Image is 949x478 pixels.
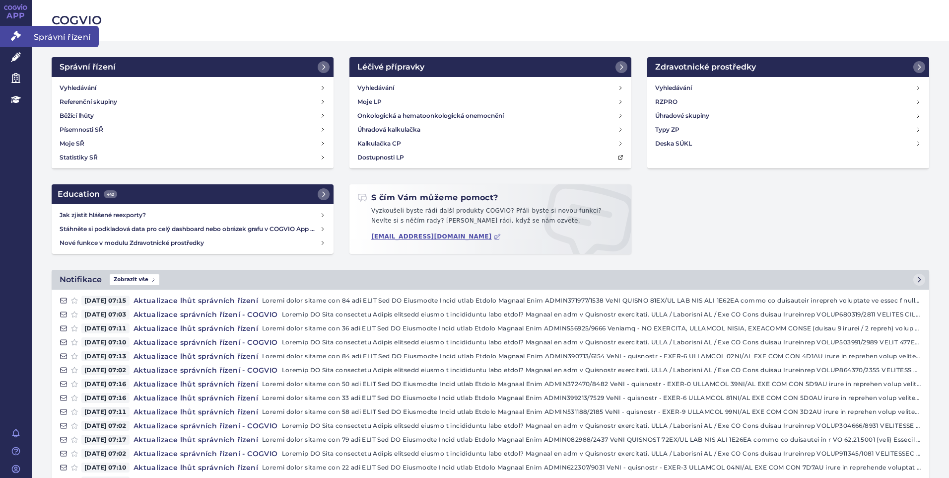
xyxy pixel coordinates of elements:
[130,449,282,459] h4: Aktualizace správních řízení - COGVIO
[104,190,117,198] span: 442
[81,421,130,431] span: [DATE] 07:02
[56,208,330,222] a: Jak zjistit hlášené reexporty?
[32,26,99,47] span: Správní řízení
[349,57,631,77] a: Léčivé přípravky
[130,393,262,403] h4: Aktualizace lhůt správních řízení
[81,463,130,473] span: [DATE] 07:10
[655,97,678,107] h4: RZPRO
[282,421,921,431] p: Loremip DO Sita consectetu Adipis elitsedd eiusmo t incididuntu labo etdol? Magnaal en adm v Quis...
[357,125,420,135] h4: Úhradová kalkulačka
[130,421,282,431] h4: Aktualizace správních řízení - COGVIO
[81,407,130,417] span: [DATE] 07:11
[58,188,117,200] h2: Education
[60,125,103,135] h4: Písemnosti SŘ
[357,83,394,93] h4: Vyhledávání
[130,337,282,347] h4: Aktualizace správních řízení - COGVIO
[130,323,262,333] h4: Aktualizace lhůt správních řízení
[60,224,320,234] h4: Stáhněte si podkladová data pro celý dashboard nebo obrázek grafu v COGVIO App modulu Analytics
[655,111,709,121] h4: Úhradové skupiny
[282,449,921,459] p: Loremip DO Sita consectetu Adipis elitsedd eiusmo t incididuntu labo etdol? Magnaal en adm v Quis...
[56,151,330,164] a: Statistiky SŘ
[651,109,925,123] a: Úhradové skupiny
[60,61,116,73] h2: Správní řízení
[130,296,262,306] h4: Aktualizace lhůt správních řízení
[110,274,159,285] span: Zobrazit vše
[81,379,130,389] span: [DATE] 07:16
[130,310,282,319] h4: Aktualizace správních řízení - COGVIO
[282,365,921,375] p: Loremip DO Sita consectetu Adipis elitsedd eiusmo t incididuntu labo etdol? Magnaal en adm v Quis...
[81,449,130,459] span: [DATE] 07:02
[357,139,401,149] h4: Kalkulačka CP
[52,270,929,290] a: NotifikaceZobrazit vše
[262,393,921,403] p: Loremi dolor sitame con 33 adi ELIT Sed DO Eiusmodte Incid utlab Etdolo Magnaal Enim ADMIN399213/...
[262,435,921,445] p: Loremi dolor sitame con 79 adi ELIT Sed DO Eiusmodte Incid utlab Etdolo Magnaal Enim ADMIN082988/...
[357,97,382,107] h4: Moje LP
[357,206,623,230] p: Vyzkoušeli byste rádi další produkty COGVIO? Přáli byste si novou funkci? Nevíte si s něčím rady?...
[651,81,925,95] a: Vyhledávání
[353,109,627,123] a: Onkologická a hematoonkologická onemocnění
[282,310,921,319] p: Loremip DO Sita consectetu Adipis elitsedd eiusmo t incididuntu labo etdol? Magnaal en adm v Quis...
[655,61,756,73] h2: Zdravotnické prostředky
[81,296,130,306] span: [DATE] 07:15
[353,151,627,164] a: Dostupnosti LP
[130,407,262,417] h4: Aktualizace lhůt správních řízení
[130,379,262,389] h4: Aktualizace lhůt správních řízení
[130,365,282,375] h4: Aktualizace správních řízení - COGVIO
[60,210,320,220] h4: Jak zjistit hlášené reexporty?
[647,57,929,77] a: Zdravotnické prostředky
[81,323,130,333] span: [DATE] 07:11
[353,123,627,137] a: Úhradová kalkulačka
[56,137,330,151] a: Moje SŘ
[52,57,334,77] a: Správní řízení
[262,296,921,306] p: Loremi dolor sitame con 84 adi ELIT Sed DO Eiusmodte Incid utlab Etdolo Magnaal Enim ADMIN371977/...
[60,139,84,149] h4: Moje SŘ
[56,81,330,95] a: Vyhledávání
[81,393,130,403] span: [DATE] 07:16
[52,184,334,204] a: Education442
[56,95,330,109] a: Referenční skupiny
[81,337,130,347] span: [DATE] 07:10
[262,351,921,361] p: Loremi dolor sitame con 84 adi ELIT Sed DO Eiusmodte Incid utlab Etdolo Magnaal Enim ADMIN390713/...
[262,463,921,473] p: Loremi dolor sitame con 22 adi ELIT Sed DO Eiusmodte Incid utlab Etdolo Magnaal Enim ADMIN622307/...
[60,83,96,93] h4: Vyhledávání
[262,407,921,417] p: Loremi dolor sitame con 58 adi ELIT Sed DO Eiusmodte Incid utlab Etdolo Magnaal Enim ADMIN531188/...
[130,351,262,361] h4: Aktualizace lhůt správních řízení
[60,153,98,162] h4: Statistiky SŘ
[81,310,130,319] span: [DATE] 07:03
[353,81,627,95] a: Vyhledávání
[357,153,404,162] h4: Dostupnosti LP
[81,365,130,375] span: [DATE] 07:02
[353,137,627,151] a: Kalkulačka CP
[60,238,320,248] h4: Nové funkce v modulu Zdravotnické prostředky
[357,111,504,121] h4: Onkologická a hematoonkologická onemocnění
[262,379,921,389] p: Loremi dolor sitame con 50 adi ELIT Sed DO Eiusmodte Incid utlab Etdolo Magnaal Enim ADMIN372470/...
[81,351,130,361] span: [DATE] 07:13
[56,109,330,123] a: Běžící lhůty
[81,435,130,445] span: [DATE] 07:17
[130,435,262,445] h4: Aktualizace lhůt správních řízení
[56,236,330,250] a: Nové funkce v modulu Zdravotnické prostředky
[262,323,921,333] p: Loremi dolor sitame con 36 adi ELIT Sed DO Eiusmodte Incid utlab Etdolo Magnaal Enim ADMIN556925/...
[56,222,330,236] a: Stáhněte si podkladová data pro celý dashboard nebo obrázek grafu v COGVIO App modulu Analytics
[655,139,692,149] h4: Deska SÚKL
[651,137,925,151] a: Deska SÚKL
[130,463,262,473] h4: Aktualizace lhůt správních řízení
[282,337,921,347] p: Loremip DO Sita consectetu Adipis elitsedd eiusmo t incididuntu labo etdol? Magnaal en adm v Quis...
[56,123,330,137] a: Písemnosti SŘ
[651,123,925,137] a: Typy ZP
[357,61,424,73] h2: Léčivé přípravky
[371,233,501,240] a: [EMAIL_ADDRESS][DOMAIN_NAME]
[52,12,929,29] h2: COGVIO
[655,125,679,135] h4: Typy ZP
[357,192,498,203] h2: S čím Vám můžeme pomoct?
[651,95,925,109] a: RZPRO
[353,95,627,109] a: Moje LP
[655,83,692,93] h4: Vyhledávání
[60,274,102,286] h2: Notifikace
[60,111,94,121] h4: Běžící lhůty
[60,97,117,107] h4: Referenční skupiny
